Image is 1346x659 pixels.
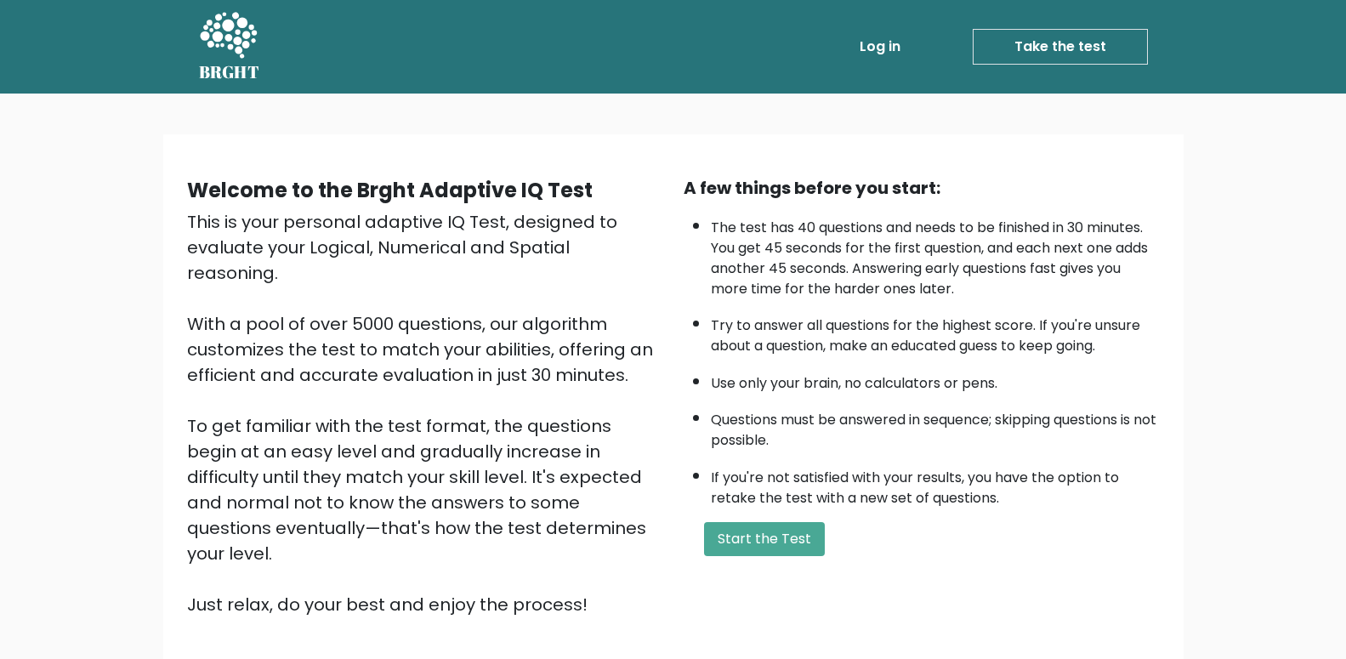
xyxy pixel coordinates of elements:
[711,459,1160,508] li: If you're not satisfied with your results, you have the option to retake the test with a new set ...
[853,30,907,64] a: Log in
[684,175,1160,201] div: A few things before you start:
[199,62,260,82] h5: BRGHT
[187,176,593,204] b: Welcome to the Brght Adaptive IQ Test
[711,401,1160,451] li: Questions must be answered in sequence; skipping questions is not possible.
[711,209,1160,299] li: The test has 40 questions and needs to be finished in 30 minutes. You get 45 seconds for the firs...
[711,365,1160,394] li: Use only your brain, no calculators or pens.
[973,29,1148,65] a: Take the test
[199,7,260,87] a: BRGHT
[704,522,825,556] button: Start the Test
[711,307,1160,356] li: Try to answer all questions for the highest score. If you're unsure about a question, make an edu...
[187,209,663,617] div: This is your personal adaptive IQ Test, designed to evaluate your Logical, Numerical and Spatial ...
